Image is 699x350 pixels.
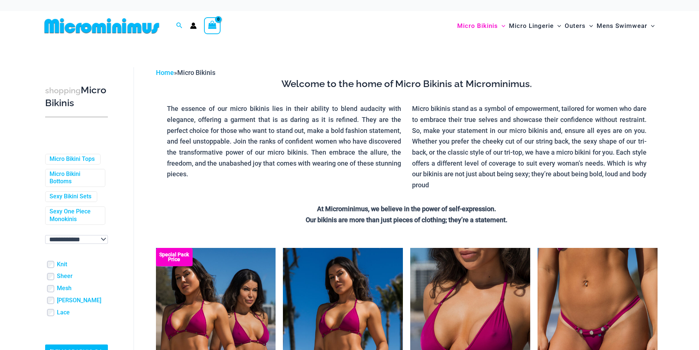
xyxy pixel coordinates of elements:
p: Micro bikinis stand as a symbol of empowerment, tailored for women who dare to embrace their true... [412,103,647,191]
nav: Site Navigation [454,14,658,38]
strong: Our bikinis are more than just pieces of clothing; they’re a statement. [306,216,507,224]
strong: At Microminimus, we believe in the power of self-expression. [317,205,496,213]
a: Micro Bikini Tops [50,155,95,163]
span: Mens Swimwear [597,17,647,35]
h3: Welcome to the home of Micro Bikinis at Microminimus. [161,78,652,90]
span: Micro Lingerie [509,17,554,35]
a: Sheer [57,273,73,280]
span: Micro Bikinis [177,69,215,76]
h3: Micro Bikinis [45,84,108,109]
span: Micro Bikinis [457,17,498,35]
a: [PERSON_NAME] [57,297,101,304]
span: Menu Toggle [586,17,593,35]
a: Home [156,69,174,76]
span: Menu Toggle [498,17,505,35]
a: Micro Bikini Bottoms [50,170,99,186]
span: » [156,69,215,76]
a: Search icon link [176,21,183,30]
a: OutersMenu ToggleMenu Toggle [563,15,595,37]
img: MM SHOP LOGO FLAT [41,18,162,34]
a: Sexy Bikini Sets [50,193,91,201]
a: View Shopping Cart, empty [204,17,221,34]
a: Knit [57,261,67,268]
a: Mesh [57,285,72,292]
span: Menu Toggle [647,17,655,35]
span: Menu Toggle [554,17,561,35]
a: Micro BikinisMenu ToggleMenu Toggle [455,15,507,37]
b: Special Pack Price [156,252,193,262]
a: Account icon link [190,22,197,29]
a: Mens SwimwearMenu ToggleMenu Toggle [595,15,656,37]
a: Micro LingerieMenu ToggleMenu Toggle [507,15,563,37]
span: shopping [45,86,81,95]
a: Lace [57,309,70,317]
span: Outers [565,17,586,35]
a: Sexy One Piece Monokinis [50,208,99,223]
p: The essence of our micro bikinis lies in their ability to blend audacity with elegance, offering ... [167,103,401,180]
select: wpc-taxonomy-pa_color-745982 [45,235,108,244]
